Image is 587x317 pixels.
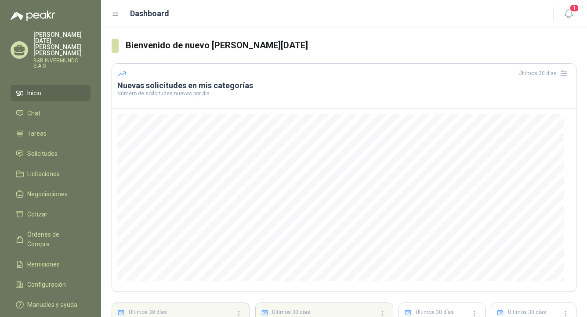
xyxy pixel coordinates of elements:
[27,189,68,199] span: Negociaciones
[126,39,576,52] h3: Bienvenido de nuevo [PERSON_NAME][DATE]
[117,91,571,96] p: Número de solicitudes nuevas por día
[27,169,60,179] span: Licitaciones
[27,209,47,219] span: Cotizar
[11,85,91,101] a: Inicio
[27,280,66,289] span: Configuración
[508,308,546,317] p: Últimos 30 días
[11,105,91,122] a: Chat
[11,206,91,223] a: Cotizar
[11,256,91,273] a: Remisiones
[27,129,47,138] span: Tareas
[129,308,167,317] p: Últimos 30 días
[11,166,91,182] a: Licitaciones
[561,6,576,22] button: 1
[11,186,91,202] a: Negociaciones
[11,145,91,162] a: Solicitudes
[416,308,454,317] p: Últimos 30 días
[27,108,40,118] span: Chat
[27,88,41,98] span: Inicio
[11,296,91,313] a: Manuales y ayuda
[569,4,579,12] span: 1
[27,230,82,249] span: Órdenes de Compra
[11,226,91,252] a: Órdenes de Compra
[33,32,91,56] p: [PERSON_NAME][DATE] [PERSON_NAME] [PERSON_NAME]
[27,300,77,310] span: Manuales y ayuda
[272,308,310,317] p: Últimos 30 días
[11,276,91,293] a: Configuración
[27,149,58,158] span: Solicitudes
[33,58,91,68] p: B&B INVERMUNDO S.A.S
[27,259,60,269] span: Remisiones
[11,125,91,142] a: Tareas
[130,7,169,20] h1: Dashboard
[117,80,571,91] h3: Nuevas solicitudes en mis categorías
[518,66,571,80] div: Últimos 30 días
[11,11,55,21] img: Logo peakr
